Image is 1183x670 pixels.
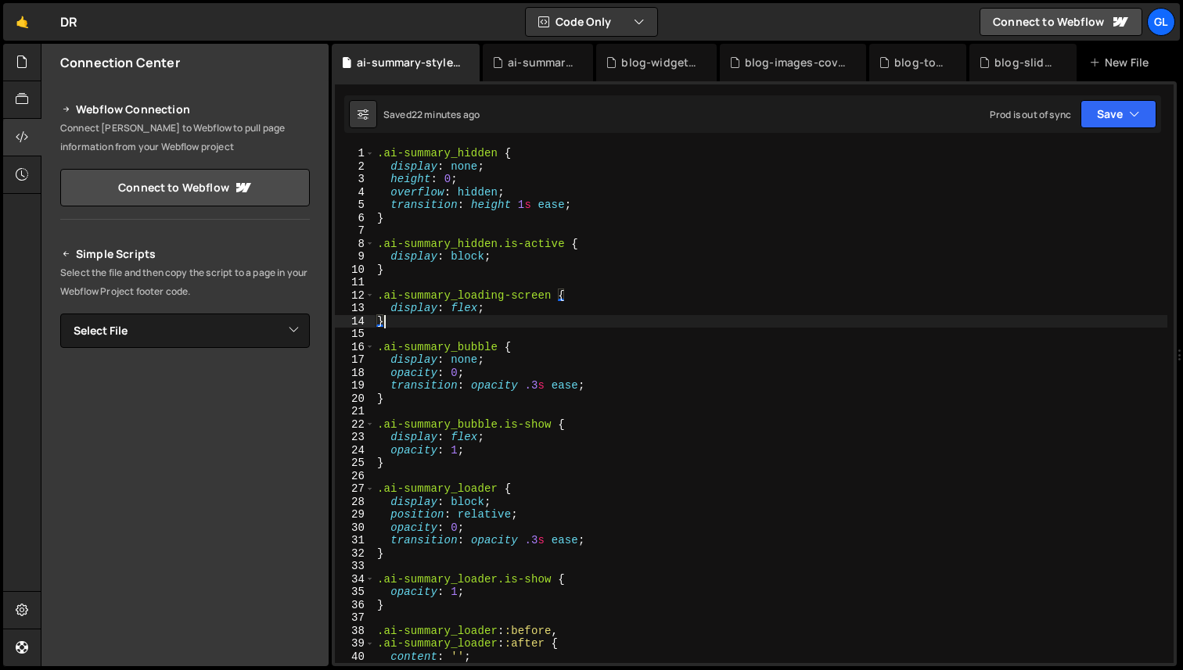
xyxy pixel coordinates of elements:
div: 39 [335,637,375,650]
div: Prod is out of sync [990,108,1071,121]
div: 35 [335,586,375,599]
div: 27 [335,482,375,496]
div: Saved [383,108,480,121]
div: blog-toc.js [894,55,947,70]
div: 31 [335,534,375,547]
div: 22 [335,418,375,432]
div: 10 [335,263,375,277]
div: 6 [335,212,375,225]
iframe: YouTube video player [60,374,311,514]
div: 15 [335,328,375,341]
div: 34 [335,573,375,586]
h2: Simple Scripts [60,245,310,263]
a: Gl [1147,8,1175,36]
div: 36 [335,599,375,612]
div: 13 [335,302,375,315]
div: 29 [335,508,375,521]
div: 32 [335,547,375,561]
div: 14 [335,315,375,328]
div: 2 [335,160,375,174]
div: 3 [335,173,375,186]
div: blog-images-cover.js [745,55,847,70]
div: blog-widgets.js [621,55,697,70]
div: 8 [335,238,375,251]
div: ai-summary.js [508,55,574,70]
div: 17 [335,353,375,367]
p: Select the file and then copy the script to a page in your Webflow Project footer code. [60,263,310,301]
div: 24 [335,444,375,457]
div: ai-summary-styles.css [357,55,461,70]
div: 7 [335,224,375,238]
div: New File [1089,55,1155,70]
div: 28 [335,496,375,509]
div: 25 [335,457,375,470]
div: 21 [335,405,375,418]
iframe: YouTube video player [60,525,311,665]
div: 5 [335,199,375,212]
div: 11 [335,276,375,289]
div: 26 [335,470,375,483]
div: blog-slider.js [994,55,1058,70]
div: 18 [335,367,375,380]
div: 4 [335,186,375,199]
div: DR [60,13,77,31]
div: 19 [335,379,375,392]
div: 38 [335,625,375,638]
h2: Connection Center [60,54,180,71]
a: Connect to Webflow [980,8,1142,36]
a: Connect to Webflow [60,169,310,206]
button: Code Only [526,8,657,36]
h2: Webflow Connection [60,100,310,119]
p: Connect [PERSON_NAME] to Webflow to pull page information from your Webflow project [60,119,310,156]
div: 30 [335,521,375,535]
div: 33 [335,560,375,573]
button: Save [1081,100,1156,128]
div: 9 [335,250,375,263]
div: 20 [335,392,375,406]
div: 22 minutes ago [412,108,480,121]
a: 🤙 [3,3,41,41]
div: 1 [335,147,375,160]
div: 16 [335,341,375,354]
div: 40 [335,650,375,664]
div: 37 [335,611,375,625]
div: 12 [335,289,375,303]
div: 23 [335,431,375,444]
